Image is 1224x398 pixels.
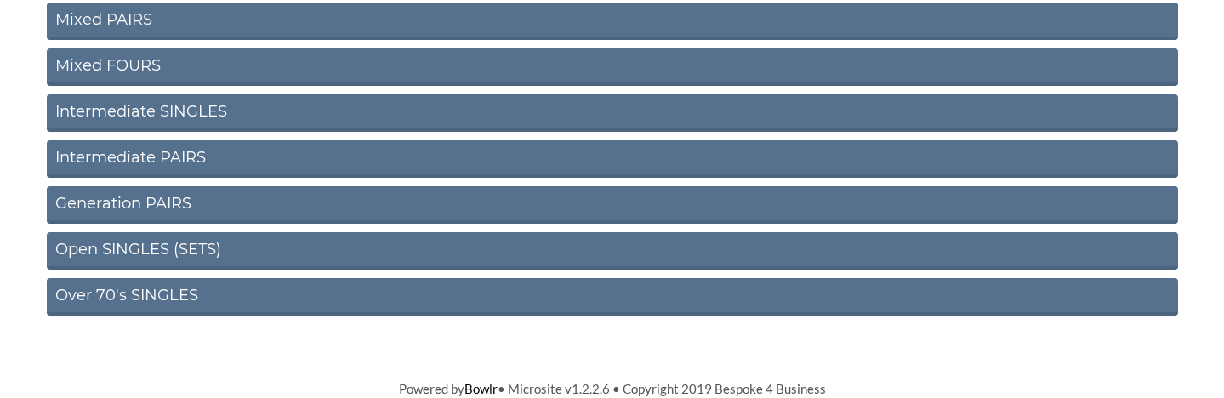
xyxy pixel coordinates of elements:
a: Intermediate PAIRS [47,140,1178,178]
a: Generation PAIRS [47,186,1178,224]
a: Mixed PAIRS [47,3,1178,40]
a: Over 70's SINGLES [47,278,1178,316]
a: Mixed FOURS [47,48,1178,86]
a: Intermediate SINGLES [47,94,1178,132]
a: Bowlr [464,381,498,396]
a: Open SINGLES (SETS) [47,232,1178,270]
span: Powered by • Microsite v1.2.2.6 • Copyright 2019 Bespoke 4 Business [399,381,826,396]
